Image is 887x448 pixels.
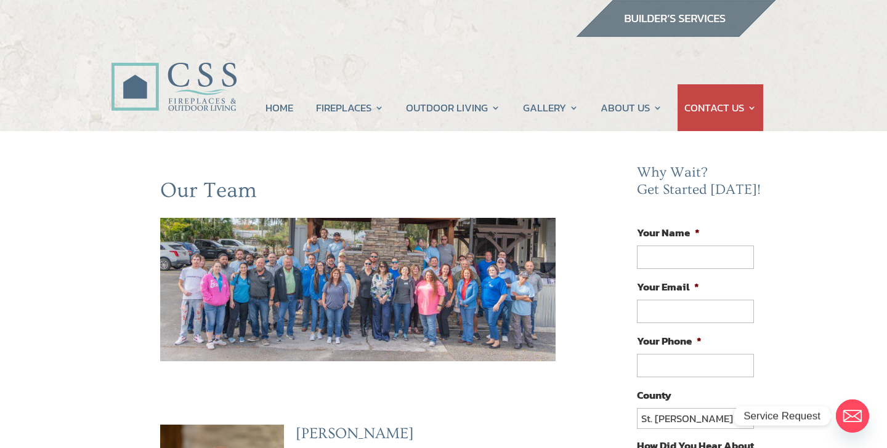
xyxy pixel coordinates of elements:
[575,25,776,41] a: builder services construction supply
[601,84,662,131] a: ABOUT US
[637,280,699,294] label: Your Email
[637,164,764,204] h2: Why Wait? Get Started [DATE]!
[637,334,702,348] label: Your Phone
[684,84,756,131] a: CONTACT US
[523,84,578,131] a: GALLERY
[160,218,556,361] img: team2
[160,178,556,210] h1: Our Team
[836,399,869,433] a: Email
[637,226,700,239] label: Your Name
[265,84,293,131] a: HOME
[637,388,671,402] label: County
[111,28,237,118] img: CSS Fireplaces & Outdoor Living (Formerly Construction Solutions & Supply)- Jacksonville Ormond B...
[406,84,500,131] a: OUTDOOR LIVING
[316,84,384,131] a: FIREPLACES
